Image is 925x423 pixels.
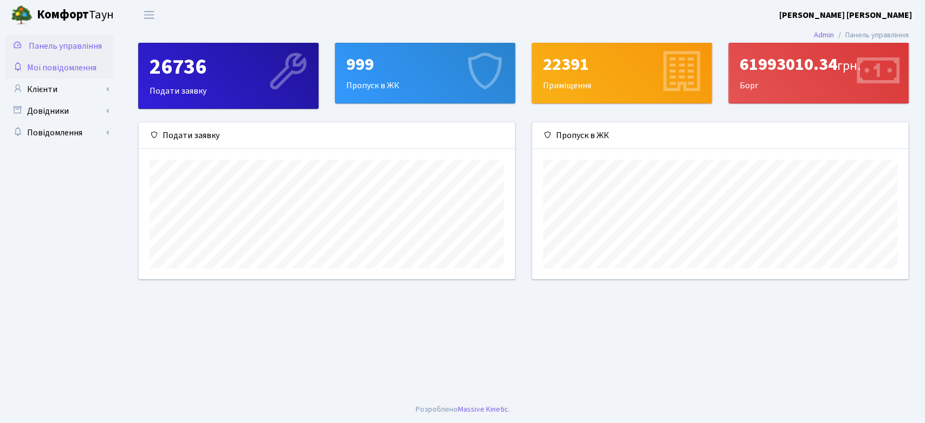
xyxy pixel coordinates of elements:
span: Мої повідомлення [27,62,96,74]
a: Мої повідомлення [5,57,114,79]
a: Повідомлення [5,122,114,144]
div: Подати заявку [139,122,515,149]
a: Massive Kinetic [458,404,508,415]
div: 22391 [543,54,701,75]
img: logo.png [11,4,33,26]
span: грн. [837,56,861,75]
div: Розроблено . [416,404,510,415]
div: Пропуск в ЖК [532,122,908,149]
a: [PERSON_NAME] [PERSON_NAME] [779,9,912,22]
span: Панель управління [29,40,102,52]
div: Борг [729,43,908,103]
b: Комфорт [37,6,89,23]
a: Панель управління [5,35,114,57]
button: Переключити навігацію [135,6,163,24]
div: Подати заявку [139,43,318,108]
div: Пропуск в ЖК [335,43,515,103]
a: 26736Подати заявку [138,43,319,109]
b: [PERSON_NAME] [PERSON_NAME] [779,9,912,21]
a: Довідники [5,100,114,122]
span: Таун [37,6,114,24]
a: Клієнти [5,79,114,100]
a: 999Пропуск в ЖК [335,43,515,103]
div: Приміщення [532,43,711,103]
a: 22391Приміщення [532,43,712,103]
div: 61993010.34 [740,54,897,75]
a: Admin [814,29,834,41]
div: 999 [346,54,504,75]
li: Панель управління [834,29,909,41]
nav: breadcrumb [798,24,925,47]
div: 26736 [150,54,307,80]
